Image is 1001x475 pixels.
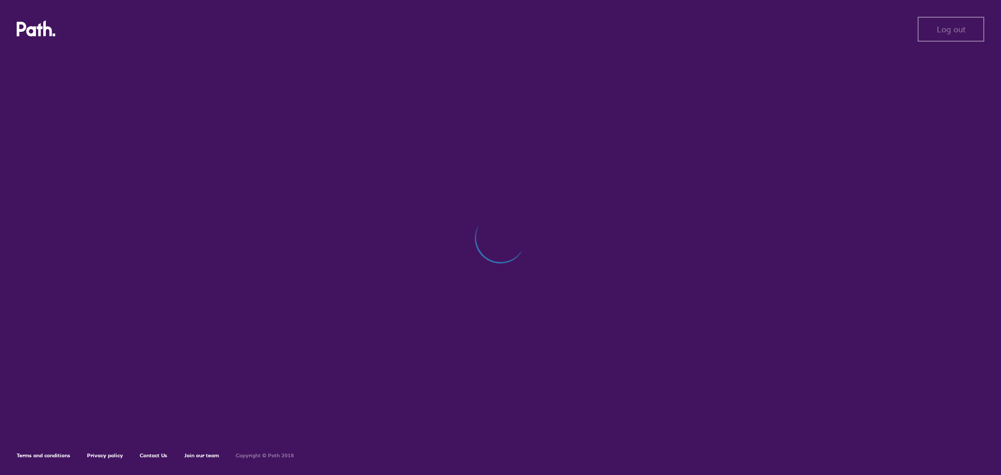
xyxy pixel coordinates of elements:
[937,25,966,34] span: Log out
[140,452,167,459] a: Contact Us
[184,452,219,459] a: Join our team
[87,452,123,459] a: Privacy policy
[918,17,984,42] button: Log out
[236,453,294,459] h6: Copyright © Path 2018
[17,452,70,459] a: Terms and conditions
